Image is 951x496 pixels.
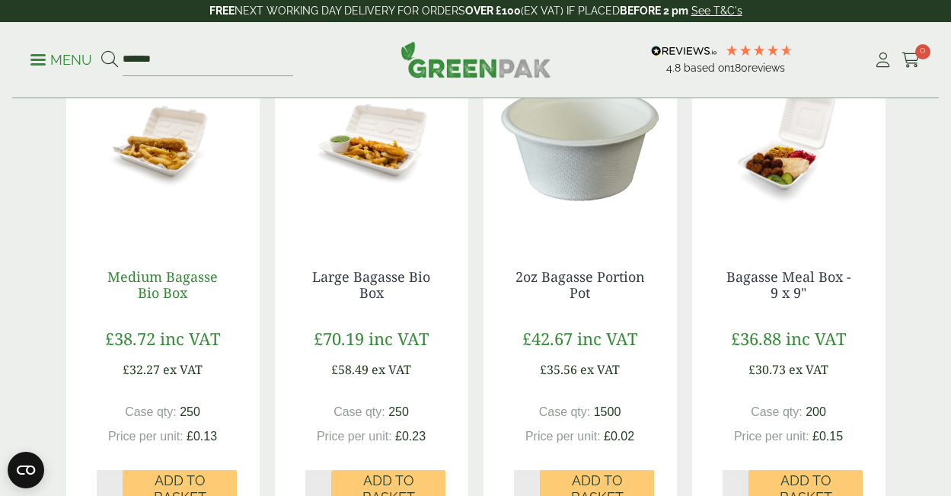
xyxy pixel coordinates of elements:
[789,361,828,378] span: ex VAT
[751,405,803,418] span: Case qty:
[209,5,235,17] strong: FREE
[786,327,846,350] span: inc VAT
[105,327,155,350] span: £38.72
[577,327,637,350] span: inc VAT
[30,51,92,69] p: Menu
[395,430,426,443] span: £0.23
[483,48,677,238] img: 2830014G 2oz Bagasse Portion Pot
[333,405,385,418] span: Case qty:
[465,5,521,17] strong: OVER £100
[8,452,44,488] button: Open CMP widget
[30,51,92,66] a: Menu
[666,62,684,74] span: 4.8
[725,43,793,57] div: 4.78 Stars
[580,361,620,378] span: ex VAT
[66,48,260,238] img: 2320027AA Medium Bio Box open with food
[812,430,843,443] span: £0.15
[160,327,220,350] span: inc VAT
[107,267,218,302] a: Medium Bagasse Bio Box
[317,430,392,443] span: Price per unit:
[726,267,851,302] a: Bagasse Meal Box - 9 x 9"
[372,361,411,378] span: ex VAT
[187,430,217,443] span: £0.13
[915,44,930,59] span: 0
[123,361,160,378] span: £32.27
[522,327,573,350] span: £42.67
[125,405,177,418] span: Case qty:
[180,405,200,418] span: 250
[692,48,886,238] img: Bagasse Meal Box 9 x 9 inch with food
[540,361,577,378] span: £35.56
[748,62,785,74] span: reviews
[873,53,892,68] i: My Account
[902,49,921,72] a: 0
[312,267,430,302] a: Large Bagasse Bio Box
[331,361,369,378] span: £58.49
[902,53,921,68] i: Cart
[651,46,717,56] img: REVIEWS.io
[734,430,809,443] span: Price per unit:
[401,41,551,78] img: GreenPak Supplies
[806,405,826,418] span: 200
[388,405,409,418] span: 250
[691,5,742,17] a: See T&C's
[731,327,781,350] span: £36.88
[539,405,591,418] span: Case qty:
[515,267,645,302] a: 2oz Bagasse Portion Pot
[620,5,688,17] strong: BEFORE 2 pm
[108,430,183,443] span: Price per unit:
[163,361,203,378] span: ex VAT
[730,62,748,74] span: 180
[369,327,429,350] span: inc VAT
[594,405,621,418] span: 1500
[604,430,634,443] span: £0.02
[684,62,730,74] span: Based on
[748,361,786,378] span: £30.73
[275,48,468,238] img: 2320028 Large Bagasse Bio Box open with food
[525,430,601,443] span: Price per unit:
[314,327,364,350] span: £70.19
